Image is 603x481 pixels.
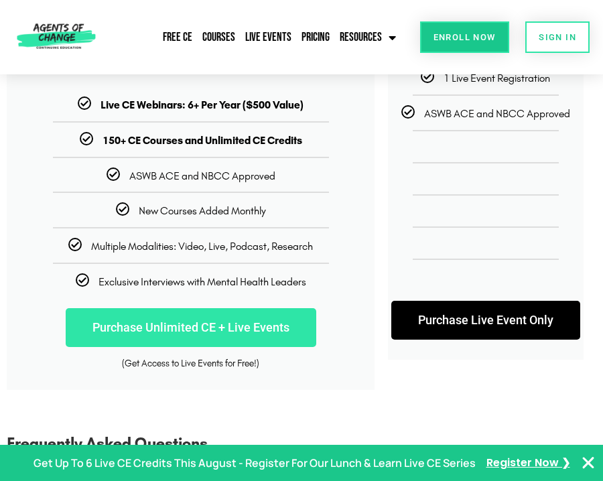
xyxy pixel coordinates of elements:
span: Exclusive Interviews with Mental Health Leaders [98,275,306,288]
span: New Courses Added Monthly [139,204,266,217]
nav: Menu [129,22,399,53]
h3: Frequently Asked Questions [7,431,596,470]
span: ASWB ACE and NBCC Approved [424,107,570,120]
a: SIGN IN [525,21,590,53]
a: Enroll Now [420,21,509,53]
b: 150+ CE Courses and Unlimited CE Credits [103,134,302,147]
a: Courses [199,22,239,53]
b: Live CE Webinars: 6+ Per Year ($500 Value) [100,98,304,111]
a: Register Now ❯ [486,454,570,473]
span: Multiple Modalities: Video, Live, Podcast, Research [91,240,313,253]
button: Close Banner [580,455,596,471]
a: Live Events [242,22,295,53]
span: 1 Live Event Registration [444,72,550,84]
a: Purchase Unlimited CE + Live Events [66,308,316,347]
a: Purchase Live Event Only [391,301,580,340]
a: Free CE [159,22,196,53]
span: ASWB ACE and NBCC Approved [129,169,275,182]
p: Get Up To 6 Live CE Credits This August - Register For Our Lunch & Learn Live CE Series [33,454,476,473]
span: SIGN IN [539,33,576,42]
a: Resources [336,22,399,53]
a: Pricing [298,22,333,53]
div: (Get Access to Live Events for Free!) [27,357,354,370]
span: Enroll Now [433,33,496,42]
